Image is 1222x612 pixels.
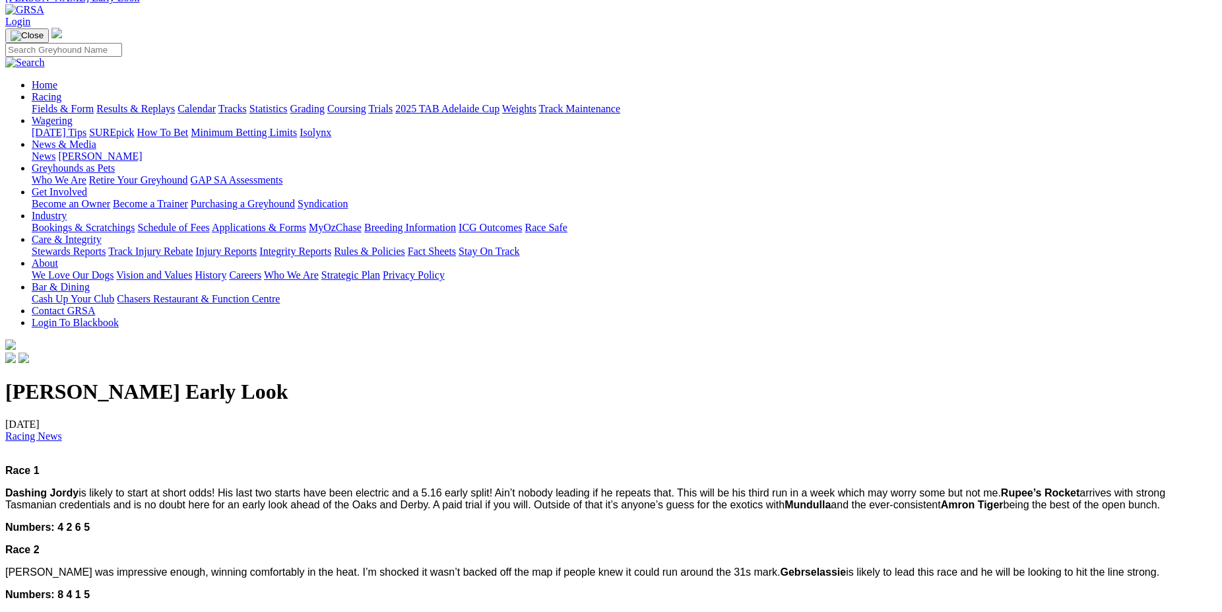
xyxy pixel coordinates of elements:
a: Strategic Plan [321,269,380,281]
a: Fields & Form [32,103,94,114]
a: Integrity Reports [259,246,331,257]
div: Racing [32,103,1217,115]
a: We Love Our Dogs [32,269,113,281]
a: Race Safe [525,222,567,233]
span: [DATE] [5,419,62,442]
img: logo-grsa-white.png [5,339,16,350]
a: Login To Blackbook [32,317,119,328]
span: Numbers: 4 2 6 5 [5,522,90,533]
strong: Gebrselassie [781,566,847,578]
h1: [PERSON_NAME] Early Look [5,380,1217,404]
img: facebook.svg [5,353,16,363]
a: Home [32,79,57,90]
img: twitter.svg [18,353,29,363]
a: Stay On Track [459,246,519,257]
a: Bookings & Scratchings [32,222,135,233]
a: Vision and Values [116,269,192,281]
span: Numbers: 8 4 1 5 [5,589,90,600]
a: [PERSON_NAME] [58,151,142,162]
strong: Mundulla [785,499,831,510]
a: GAP SA Assessments [191,174,283,186]
a: Get Involved [32,186,87,197]
a: Isolynx [300,127,331,138]
a: Minimum Betting Limits [191,127,297,138]
a: Who We Are [32,174,86,186]
span: Race 2 [5,544,40,555]
a: Racing News [5,430,62,442]
div: Care & Integrity [32,246,1217,257]
img: Search [5,57,45,69]
strong: Dashing Jordy [5,487,79,498]
a: Trials [368,103,393,114]
a: Track Injury Rebate [108,246,193,257]
a: 2025 TAB Adelaide Cup [395,103,499,114]
button: Toggle navigation [5,28,49,43]
a: Syndication [298,198,348,209]
input: Search [5,43,122,57]
div: Get Involved [32,198,1217,210]
div: Industry [32,222,1217,234]
a: Fact Sheets [408,246,456,257]
span: is likely to start at short odds! His last two starts have been electric and a 5.16 early split! ... [5,487,1165,510]
span: [PERSON_NAME] was impressive enough, winning comfortably in the heat. I’m shocked it wasn’t backe... [5,566,1159,578]
a: Track Maintenance [539,103,620,114]
a: Bar & Dining [32,281,90,292]
a: Industry [32,210,67,221]
a: Rules & Policies [334,246,405,257]
a: Stewards Reports [32,246,106,257]
a: Results & Replays [96,103,175,114]
a: Cash Up Your Club [32,293,114,304]
a: History [195,269,226,281]
strong: Amron Tiger [941,499,1004,510]
a: How To Bet [137,127,189,138]
a: News & Media [32,139,96,150]
div: Wagering [32,127,1217,139]
div: News & Media [32,151,1217,162]
a: MyOzChase [309,222,362,233]
a: Login [5,16,30,27]
a: Careers [229,269,261,281]
a: [DATE] Tips [32,127,86,138]
a: Contact GRSA [32,305,95,316]
a: Care & Integrity [32,234,102,245]
a: Racing [32,91,61,102]
a: SUREpick [89,127,134,138]
a: Become an Owner [32,198,110,209]
a: Greyhounds as Pets [32,162,115,174]
a: Purchasing a Greyhound [191,198,295,209]
a: Applications & Forms [212,222,306,233]
div: Greyhounds as Pets [32,174,1217,186]
a: Chasers Restaurant & Function Centre [117,293,280,304]
div: Bar & Dining [32,293,1217,305]
a: Calendar [177,103,216,114]
a: Schedule of Fees [137,222,209,233]
a: Grading [290,103,325,114]
img: Close [11,30,44,41]
a: Weights [502,103,536,114]
a: Injury Reports [195,246,257,257]
a: Tracks [218,103,247,114]
img: logo-grsa-white.png [51,28,62,38]
span: Race 1 [5,465,40,476]
a: Statistics [249,103,288,114]
div: About [32,269,1217,281]
a: ICG Outcomes [459,222,522,233]
a: Breeding Information [364,222,456,233]
a: About [32,257,58,269]
a: Coursing [327,103,366,114]
img: GRSA [5,4,44,16]
a: Become a Trainer [113,198,188,209]
a: Wagering [32,115,73,126]
a: News [32,151,55,162]
a: Who We Are [264,269,319,281]
a: Privacy Policy [383,269,445,281]
a: Retire Your Greyhound [89,174,188,186]
strong: Rupee’s Rocket [1001,487,1079,498]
